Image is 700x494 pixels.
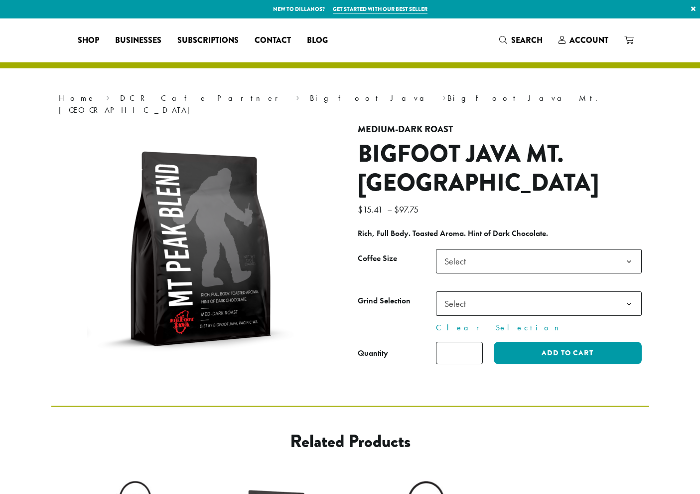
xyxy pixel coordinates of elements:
span: $ [358,204,363,215]
a: Clear Selection [436,322,642,334]
input: Product quantity [436,342,483,364]
h1: Bigfoot Java Mt. [GEOGRAPHIC_DATA] [358,140,642,197]
a: Shop [70,32,107,48]
a: Home [59,93,96,103]
span: › [296,89,299,104]
nav: Breadcrumb [59,92,642,116]
span: Contact [255,34,291,47]
span: › [106,89,110,104]
button: Add to cart [494,342,641,364]
span: – [387,204,392,215]
span: › [442,89,446,104]
span: $ [394,204,399,215]
img: Big Foot Java Mt. Peak Blend | 12 oz [76,124,325,374]
span: Select [440,294,476,313]
label: Coffee Size [358,251,436,266]
span: Subscriptions [177,34,239,47]
h4: Medium-Dark Roast [358,124,642,135]
h2: Related products [132,431,569,452]
label: Grind Selection [358,294,436,308]
a: Get started with our best seller [333,5,427,13]
span: Select [436,291,642,316]
bdi: 97.75 [394,204,421,215]
a: DCR Cafe Partner [120,93,285,103]
span: Select [436,249,642,273]
span: Blog [307,34,328,47]
a: Bigfoot Java [310,93,432,103]
span: Businesses [115,34,161,47]
span: Select [440,251,476,271]
bdi: 15.41 [358,204,385,215]
span: Account [569,34,608,46]
span: Shop [78,34,99,47]
b: Rich, Full Body. Toasted Aroma. Hint of Dark Chocolate. [358,228,548,239]
a: Search [491,32,551,48]
div: Quantity [358,347,388,359]
span: Search [511,34,543,46]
